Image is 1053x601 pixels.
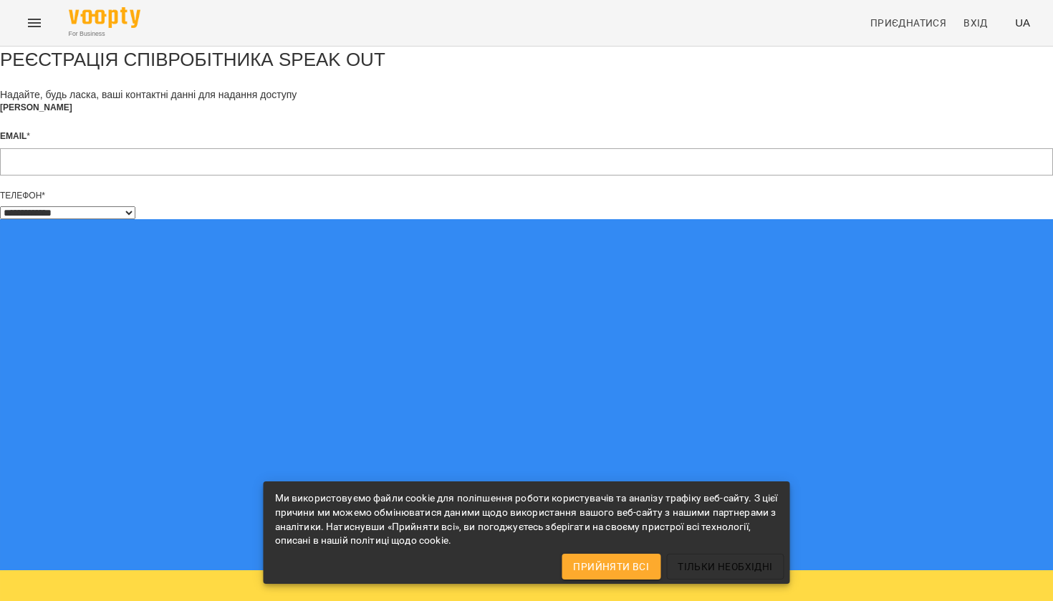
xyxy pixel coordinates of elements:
span: For Business [69,29,140,39]
div: Ми використовуємо файли cookie для поліпшення роботи користувачів та аналізу трафіку веб-сайту. З... [275,486,779,554]
span: Приєднатися [870,14,946,32]
span: UA [1015,15,1030,30]
span: Тільки необхідні [678,558,772,575]
img: Voopty Logo [69,7,140,28]
button: UA [1009,9,1036,36]
button: Тільки необхідні [666,554,784,580]
a: Вхід [958,10,1004,36]
span: Прийняти всі [573,558,649,575]
button: Прийняти всі [562,554,660,580]
span: Вхід [963,14,988,32]
a: Приєднатися [865,10,952,36]
button: Menu [17,6,52,40]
